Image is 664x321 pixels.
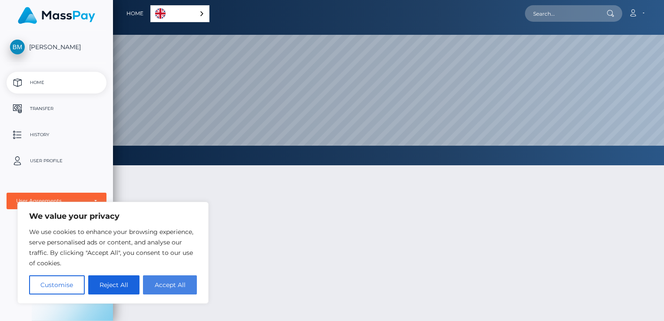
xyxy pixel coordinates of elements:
[29,211,197,221] p: We value your privacy
[29,227,197,268] p: We use cookies to enhance your browsing experience, serve personalised ads or content, and analys...
[150,5,209,22] aside: Language selected: English
[18,7,95,24] img: MassPay
[7,124,106,146] a: History
[88,275,140,294] button: Reject All
[7,150,106,172] a: User Profile
[7,98,106,120] a: Transfer
[10,102,103,115] p: Transfer
[10,128,103,141] p: History
[126,4,143,23] a: Home
[7,43,106,51] span: [PERSON_NAME]
[29,275,85,294] button: Customise
[150,5,209,22] div: Language
[17,202,209,304] div: We value your privacy
[7,72,106,94] a: Home
[16,197,87,204] div: User Agreements
[10,76,103,89] p: Home
[525,5,607,22] input: Search...
[7,193,106,209] button: User Agreements
[143,275,197,294] button: Accept All
[151,6,209,22] a: English
[10,154,103,167] p: User Profile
